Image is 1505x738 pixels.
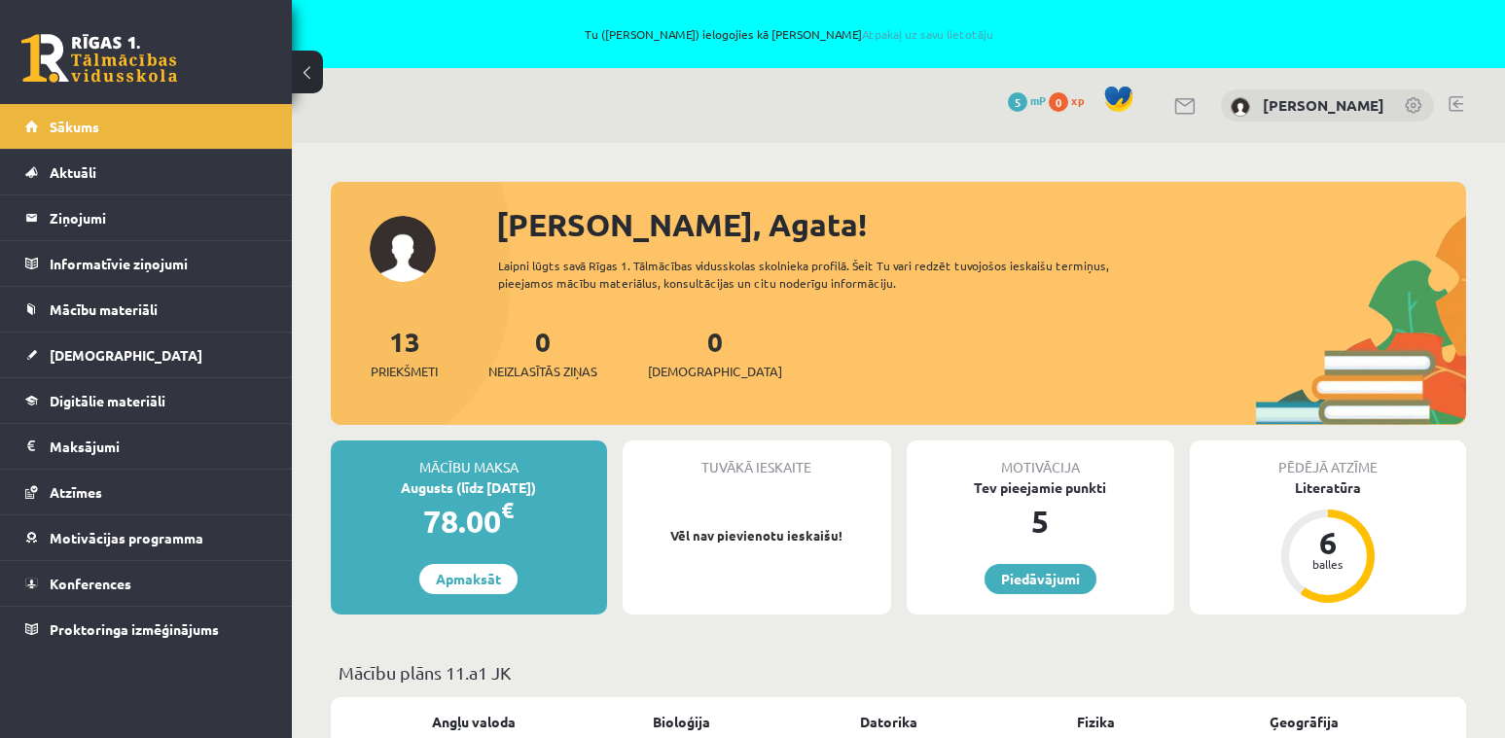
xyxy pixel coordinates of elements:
[21,34,177,83] a: Rīgas 1. Tālmācības vidusskola
[50,346,202,364] span: [DEMOGRAPHIC_DATA]
[371,362,438,381] span: Priekšmeti
[907,498,1175,545] div: 5
[648,362,782,381] span: [DEMOGRAPHIC_DATA]
[50,620,219,638] span: Proktoringa izmēģinājums
[1190,440,1466,477] div: Pēdējā atzīme
[331,498,607,545] div: 78.00
[862,26,993,42] a: Atpakaļ uz savu lietotāju
[25,378,268,423] a: Digitālie materiāli
[1299,558,1357,570] div: balles
[501,496,514,524] span: €
[25,333,268,377] a: [DEMOGRAPHIC_DATA]
[50,575,131,592] span: Konferences
[1077,712,1115,732] a: Fizika
[25,561,268,606] a: Konferences
[25,515,268,560] a: Motivācijas programma
[339,659,1458,685] p: Mācību plāns 11.a1 JK
[1299,527,1357,558] div: 6
[50,300,158,318] span: Mācību materiāli
[331,477,607,498] div: Augusts (līdz [DATE])
[25,195,268,240] a: Ziņojumi
[498,257,1179,292] div: Laipni lūgts savā Rīgas 1. Tālmācības vidusskolas skolnieka profilā. Šeit Tu vari redzēt tuvojošo...
[907,477,1175,498] div: Tev pieejamie punkti
[224,28,1354,40] span: Tu ([PERSON_NAME]) ielogojies kā [PERSON_NAME]
[25,424,268,469] a: Maksājumi
[25,470,268,514] a: Atzīmes
[50,118,99,135] span: Sākums
[496,201,1466,248] div: [PERSON_NAME], Agata!
[1190,477,1466,606] a: Literatūra 6 balles
[50,195,268,240] legend: Ziņojumi
[632,526,881,545] p: Vēl nav pievienotu ieskaišu!
[860,712,917,732] a: Datorika
[50,483,102,501] span: Atzīmes
[50,163,96,181] span: Aktuāli
[653,712,710,732] a: Bioloģija
[50,424,268,469] legend: Maksājumi
[1049,92,1068,112] span: 0
[25,287,268,332] a: Mācību materiāli
[985,564,1096,594] a: Piedāvājumi
[1030,92,1046,108] span: mP
[371,324,438,381] a: 13Priekšmeti
[1071,92,1084,108] span: xp
[648,324,782,381] a: 0[DEMOGRAPHIC_DATA]
[488,324,597,381] a: 0Neizlasītās ziņas
[1263,95,1384,115] a: [PERSON_NAME]
[1270,712,1339,732] a: Ģeogrāfija
[331,440,607,477] div: Mācību maksa
[50,241,268,286] legend: Informatīvie ziņojumi
[25,104,268,149] a: Sākums
[25,150,268,194] a: Aktuāli
[419,564,518,594] a: Apmaksāt
[432,712,516,732] a: Angļu valoda
[50,529,203,546] span: Motivācijas programma
[1008,92,1027,112] span: 5
[25,607,268,651] a: Proktoringa izmēģinājums
[1049,92,1093,108] a: 0 xp
[1008,92,1046,108] a: 5 mP
[50,392,165,409] span: Digitālie materiāli
[1231,97,1250,117] img: Agata Kapisterņicka
[25,241,268,286] a: Informatīvie ziņojumi
[623,440,891,477] div: Tuvākā ieskaite
[907,440,1175,477] div: Motivācija
[488,362,597,381] span: Neizlasītās ziņas
[1190,477,1466,498] div: Literatūra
